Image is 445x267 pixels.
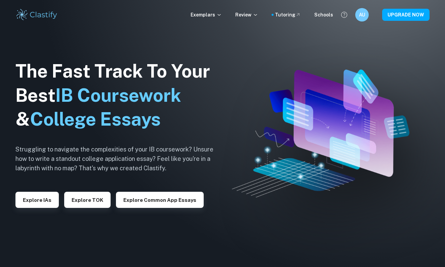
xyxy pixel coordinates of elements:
[275,11,301,18] a: Tutoring
[116,192,204,208] button: Explore Common App essays
[55,85,181,106] span: IB Coursework
[338,9,350,20] button: Help and Feedback
[15,8,58,21] img: Clastify logo
[116,196,204,203] a: Explore Common App essays
[358,11,366,18] h6: AU
[15,196,59,203] a: Explore IAs
[15,59,224,132] h1: The Fast Track To Your Best &
[64,196,111,203] a: Explore TOK
[314,11,333,18] a: Schools
[15,192,59,208] button: Explore IAs
[191,11,222,18] p: Exemplars
[30,108,161,130] span: College Essays
[382,9,430,21] button: UPGRADE NOW
[64,192,111,208] button: Explore TOK
[232,70,409,198] img: Clastify hero
[235,11,258,18] p: Review
[355,8,369,21] button: AU
[15,145,224,173] h6: Struggling to navigate the complexities of your IB coursework? Unsure how to write a standout col...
